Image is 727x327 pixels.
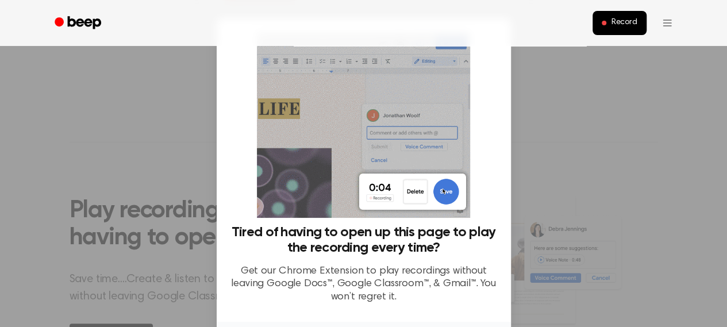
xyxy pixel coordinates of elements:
h3: Tired of having to open up this page to play the recording every time? [230,225,497,256]
img: Beep extension in action [257,32,470,218]
a: Beep [47,12,111,34]
button: Open menu [653,9,681,37]
button: Record [593,11,646,35]
span: Record [611,18,637,28]
p: Get our Chrome Extension to play recordings without leaving Google Docs™, Google Classroom™, & Gm... [230,265,497,304]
